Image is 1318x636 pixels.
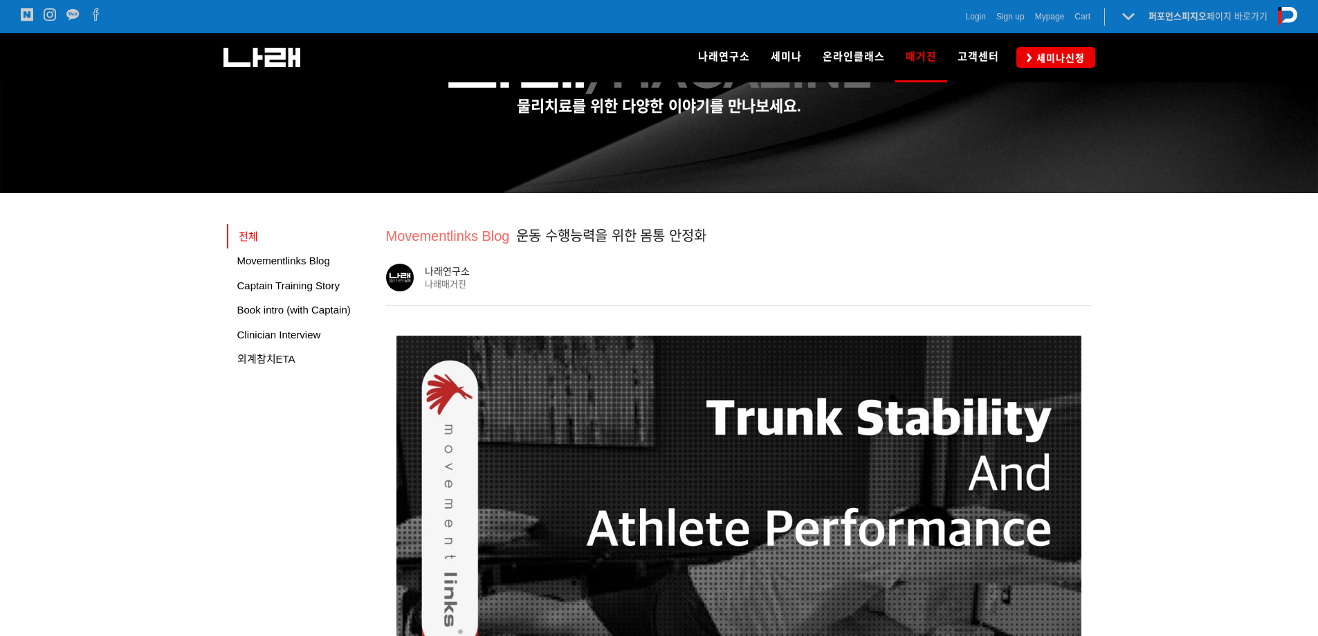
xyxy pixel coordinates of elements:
a: 온라인클래스 [812,33,895,82]
span: Clinician Interview [237,329,321,340]
a: Cart [1074,10,1090,24]
a: Login [966,10,986,24]
span: 전체 [239,230,258,242]
span: 나래연구소 [698,51,750,63]
span: 매거진 [906,46,937,68]
a: Clinician Interview [227,322,376,347]
span: Book intro (with Captain) [237,304,351,316]
a: 전체 [227,224,376,249]
a: 나래매거진 [425,279,466,289]
span: 물리치료를 위한 다양한 이야기를 만나보세요. [517,98,801,115]
span: 온라인클래스 [823,51,885,63]
a: 고객센터 [947,33,1009,82]
div: 나래연구소 [425,264,473,279]
a: Sign up [996,10,1025,24]
h1: 운동 수행능력을 위한 몸통 안정화 [386,224,706,248]
span: Captain Training Story [237,280,340,291]
span: 세미나 [771,51,802,63]
a: 외계참치ETA [227,347,376,372]
span: Movementlinks Blog [237,255,330,266]
a: Book intro (with Captain) [227,298,376,322]
a: Movementlinks Blog [227,248,376,273]
a: 퍼포먼스피지오페이지 바로가기 [1148,11,1267,21]
a: 세미나신청 [1016,47,1095,67]
span: 고객센터 [958,51,999,63]
strong: 퍼포먼스피지오 [1148,11,1207,21]
span: 외계참치ETA [237,353,295,365]
a: Movementlinks Blog [386,228,517,244]
a: 세미나 [760,33,812,82]
a: Mypage [1035,10,1065,24]
a: 나래연구소 [688,33,760,82]
a: 매거진 [895,33,947,82]
span: 세미나신청 [1032,51,1085,65]
a: Captain Training Story [227,273,376,298]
